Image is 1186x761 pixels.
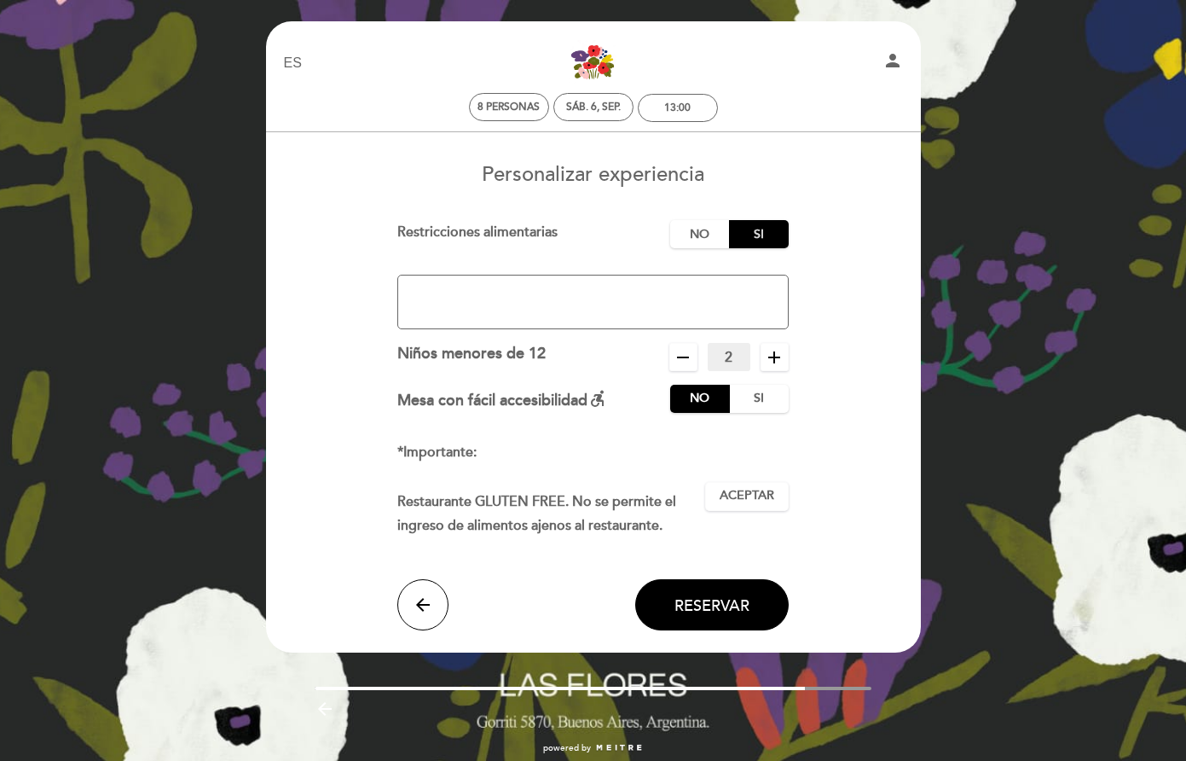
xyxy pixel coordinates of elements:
div: Niños menores de 12 [397,343,546,371]
div: sáb. 6, sep. [566,101,621,113]
span: powered by [543,742,591,754]
label: No [670,385,730,413]
div: Mesa con fácil accesibilidad [397,385,608,413]
i: add [764,347,784,368]
span: Reservar [674,596,749,615]
p: Restaurante GLUTEN FREE. No se permite el ingreso de alimentos ajenos al restaurante. [397,440,691,538]
a: Las Flores [487,40,700,87]
span: 8 personas [477,101,540,113]
button: Reservar [635,579,789,630]
img: MEITRE [595,744,644,752]
button: person [882,50,903,77]
i: remove [673,347,693,368]
label: Si [729,385,789,413]
button: arrow_back [397,579,448,630]
strong: *Importante: [397,444,477,461]
label: No [670,220,730,248]
i: accessible_forward [587,388,608,409]
span: Aceptar [720,487,774,505]
div: Restricciones alimentarias [397,220,670,248]
i: person [882,50,903,71]
div: 13:00 [664,102,691,114]
a: powered by [543,742,644,754]
i: arrow_back [413,595,433,615]
label: Si [729,220,789,248]
button: Aceptar [705,482,789,511]
i: arrow_backward [315,699,335,719]
span: Personalizar experiencia [482,162,704,187]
